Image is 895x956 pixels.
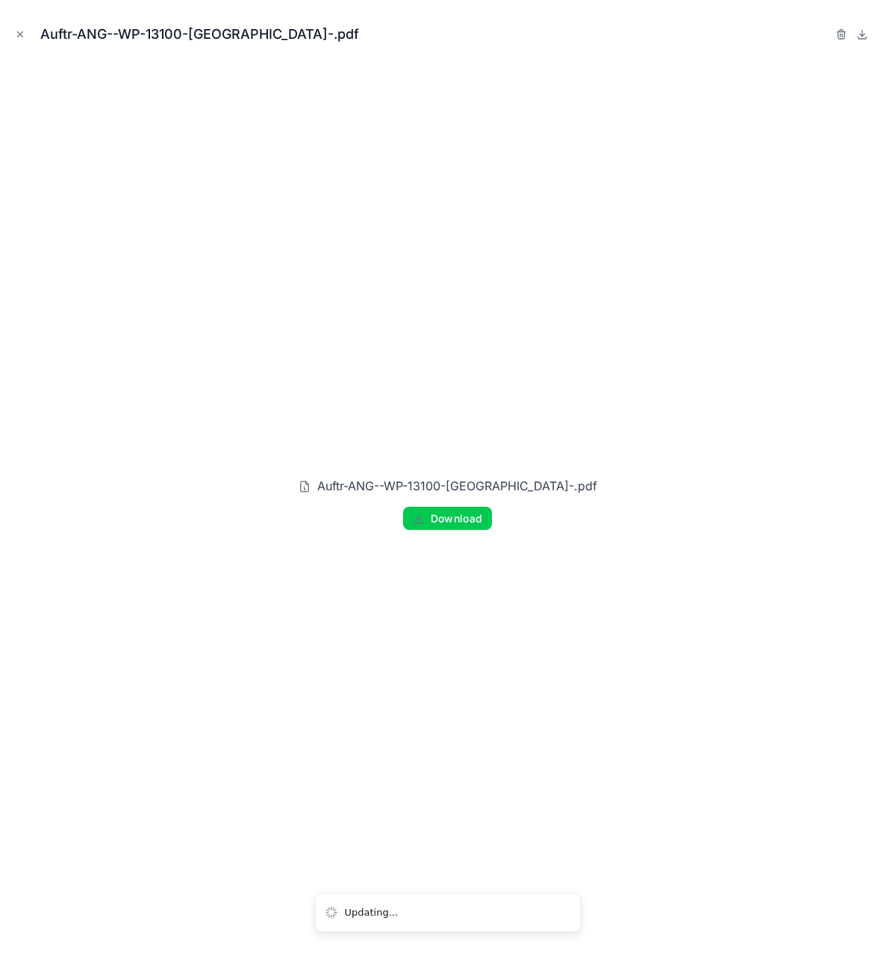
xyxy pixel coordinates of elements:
[317,478,597,493] span: Auftr-ANG--WP-13100-[GEOGRAPHIC_DATA]-.pdf
[345,905,399,920] div: Updating...
[40,24,371,45] div: Auftr-ANG--WP-13100-[GEOGRAPHIC_DATA]-.pdf
[12,26,28,43] button: Close modal
[431,512,483,525] span: Download
[403,507,493,531] button: Download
